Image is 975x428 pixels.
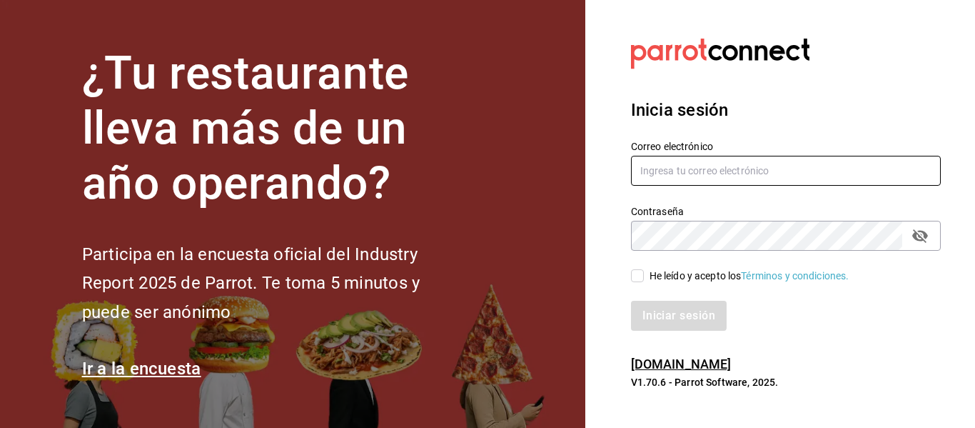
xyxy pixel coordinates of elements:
input: Ingresa tu correo electrónico [631,156,941,186]
button: passwordField [908,224,932,248]
label: Contraseña [631,206,941,217]
h2: Participa en la encuesta oficial del Industry Report 2025 de Parrot. Te toma 5 minutos y puede se... [82,240,468,327]
h3: Inicia sesión [631,97,941,123]
a: [DOMAIN_NAME] [631,357,732,372]
a: Términos y condiciones. [741,270,849,282]
label: Correo electrónico [631,141,941,151]
p: V1.70.6 - Parrot Software, 2025. [631,375,941,389]
a: Ir a la encuesta [82,359,201,379]
div: He leído y acepto los [650,269,849,284]
h1: ¿Tu restaurante lleva más de un año operando? [82,46,468,211]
